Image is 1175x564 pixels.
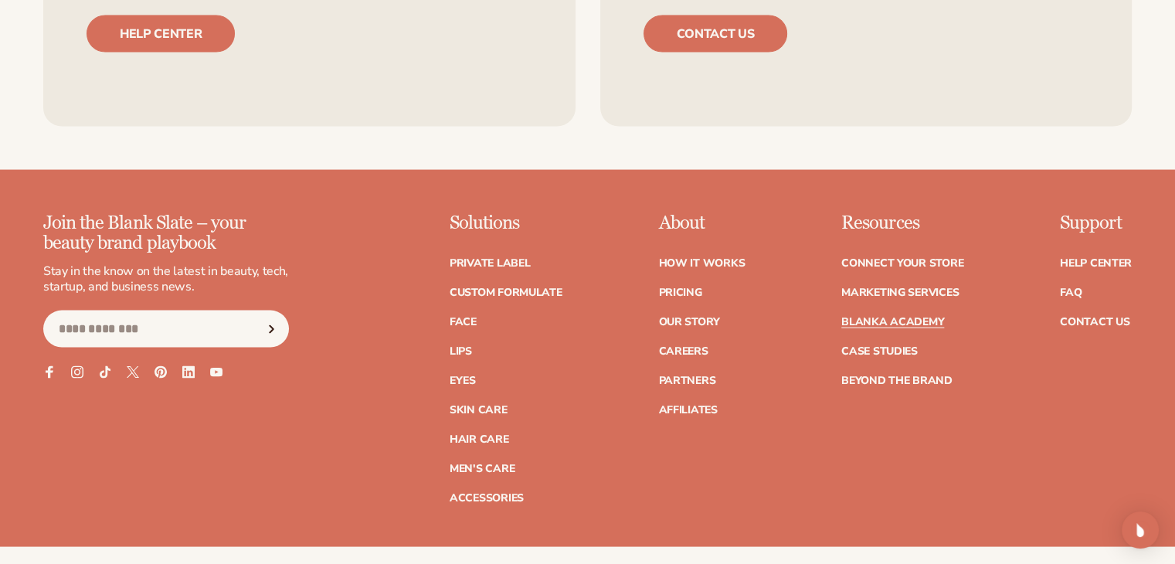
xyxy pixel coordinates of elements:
[1060,258,1132,269] a: Help Center
[658,258,745,269] a: How It Works
[841,287,959,298] a: Marketing services
[450,317,477,328] a: Face
[450,405,507,416] a: Skin Care
[450,434,508,445] a: Hair Care
[658,317,719,328] a: Our Story
[450,346,472,357] a: Lips
[43,213,289,254] p: Join the Blank Slate – your beauty brand playbook
[254,311,288,348] button: Subscribe
[658,287,701,298] a: Pricing
[87,15,235,53] a: Help center
[1060,213,1132,233] p: Support
[450,258,530,269] a: Private label
[658,213,745,233] p: About
[841,213,963,233] p: Resources
[658,346,708,357] a: Careers
[1060,317,1129,328] a: Contact Us
[841,317,944,328] a: Blanka Academy
[450,464,514,474] a: Men's Care
[841,375,953,386] a: Beyond the brand
[841,258,963,269] a: Connect your store
[644,15,788,53] a: Contact us
[658,405,717,416] a: Affiliates
[450,213,562,233] p: Solutions
[1122,511,1159,549] div: Open Intercom Messenger
[450,493,524,504] a: Accessories
[43,263,289,296] p: Stay in the know on the latest in beauty, tech, startup, and business news.
[1060,287,1082,298] a: FAQ
[658,375,715,386] a: Partners
[450,287,562,298] a: Custom formulate
[450,375,476,386] a: Eyes
[841,346,918,357] a: Case Studies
